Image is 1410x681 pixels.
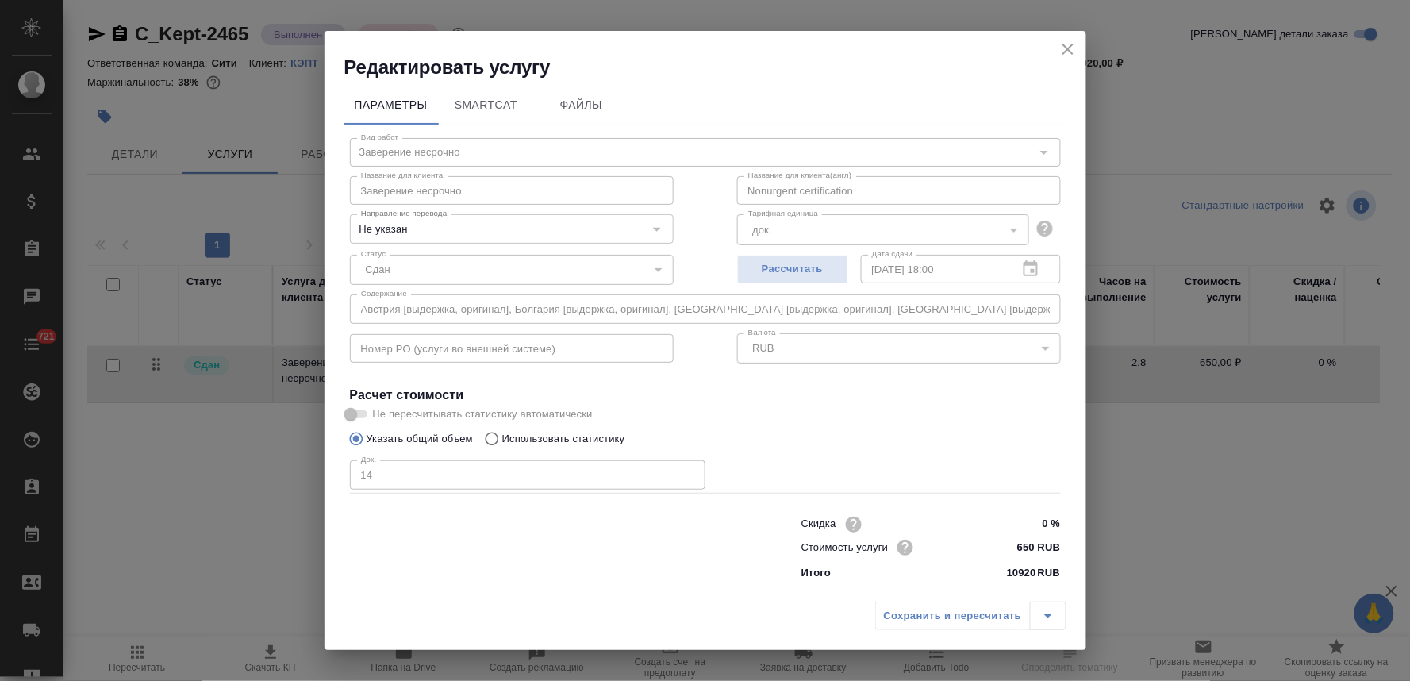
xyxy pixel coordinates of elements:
[875,602,1066,630] div: split button
[1056,37,1080,61] button: close
[448,95,524,115] span: SmartCat
[737,214,1029,244] div: док.
[350,255,674,285] div: Сдан
[1038,565,1061,581] p: RUB
[367,431,473,447] p: Указать общий объем
[748,341,779,355] button: RUB
[350,386,1061,405] h4: Расчет стоимости
[544,95,620,115] span: Файлы
[373,406,593,422] span: Не пересчитывать статистику автоматически
[801,565,831,581] p: Итого
[1007,565,1036,581] p: 10920
[1001,536,1060,559] input: ✎ Введи что-нибудь
[746,260,839,279] span: Рассчитать
[1001,513,1060,536] input: ✎ Введи что-нибудь
[748,223,777,237] button: док.
[502,431,625,447] p: Использовать статистику
[361,263,395,276] button: Сдан
[801,516,836,532] p: Скидка
[737,333,1061,364] div: RUB
[344,55,1086,80] h2: Редактировать услугу
[353,95,429,115] span: Параметры
[801,540,889,556] p: Стоимость услуги
[737,255,848,284] button: Рассчитать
